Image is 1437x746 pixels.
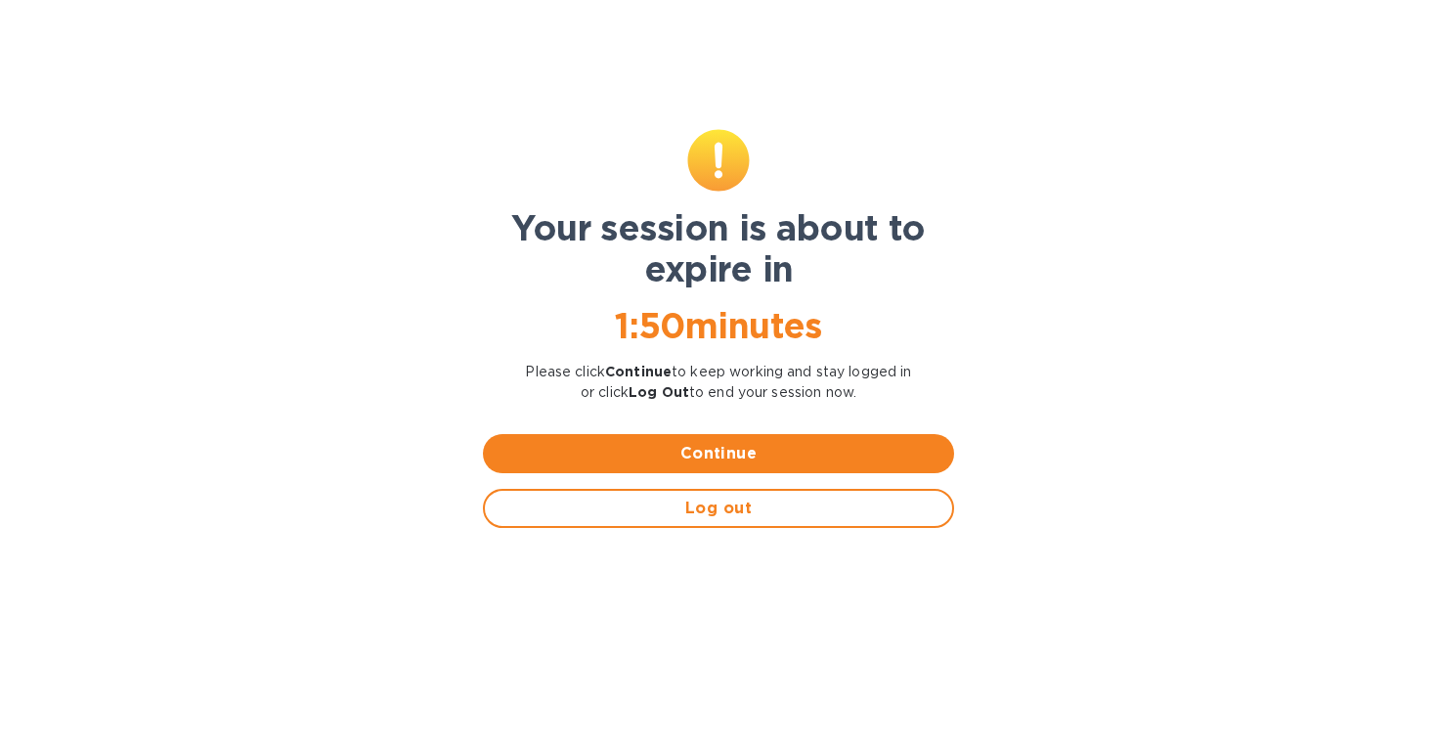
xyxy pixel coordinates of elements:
[499,442,938,465] span: Continue
[483,362,954,403] p: Please click to keep working and stay logged in or click to end your session now.
[501,497,936,520] span: Log out
[629,384,689,400] b: Log Out
[483,434,954,473] button: Continue
[483,207,954,289] h1: Your session is about to expire in
[483,305,954,346] h1: 1 : 50 minutes
[605,364,672,379] b: Continue
[483,489,954,528] button: Log out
